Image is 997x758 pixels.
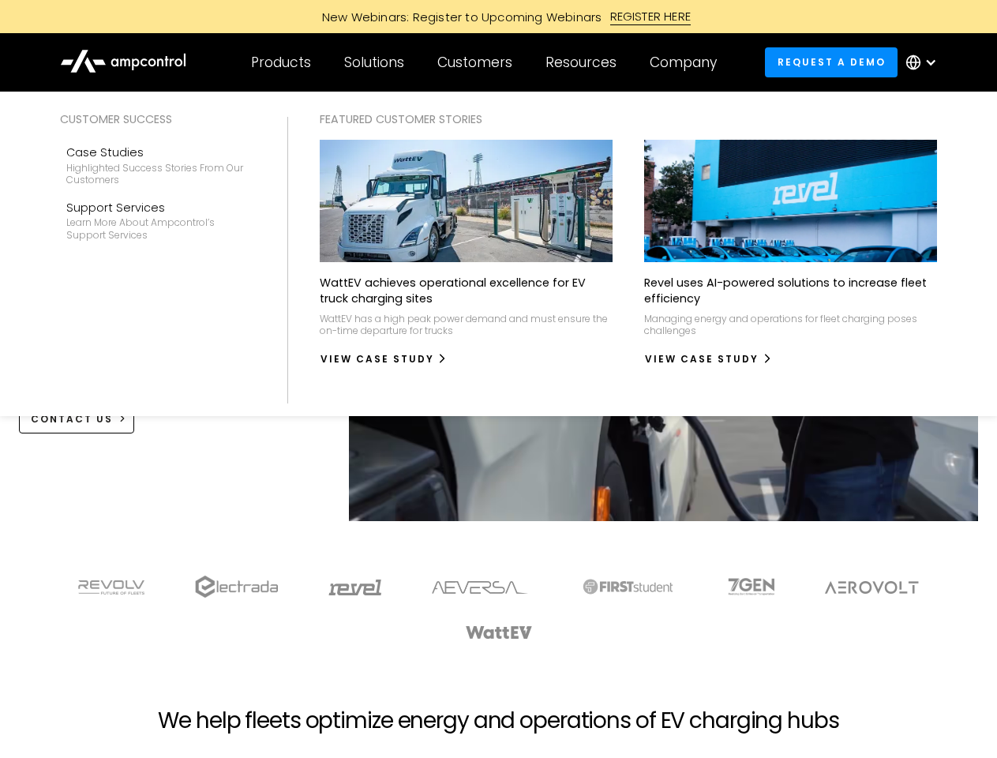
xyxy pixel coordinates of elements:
div: Case Studies [66,144,249,161]
div: Products [251,54,311,71]
div: Learn more about Ampcontrol’s support services [66,216,249,241]
div: Resources [545,54,617,71]
p: Revel uses AI-powered solutions to increase fleet efficiency [644,275,937,306]
div: Customer success [60,111,256,128]
p: WattEV achieves operational excellence for EV truck charging sites [320,275,613,306]
a: View Case Study [320,347,448,372]
div: Company [650,54,717,71]
a: New Webinars: Register to Upcoming WebinarsREGISTER HERE [144,8,854,25]
div: Customers [437,54,512,71]
div: New Webinars: Register to Upcoming Webinars [306,9,610,25]
div: Featured Customer Stories [320,111,938,128]
img: WattEV logo [466,626,532,639]
div: View Case Study [645,352,759,366]
a: Support ServicesLearn more about Ampcontrol’s support services [60,193,256,248]
a: CONTACT US [19,404,135,433]
div: Highlighted success stories From Our Customers [66,162,249,186]
div: CONTACT US [31,412,113,426]
div: Support Services [66,199,249,216]
div: Solutions [344,54,404,71]
a: View Case Study [644,347,773,372]
h2: We help fleets optimize energy and operations of EV charging hubs [158,707,838,734]
img: Aerovolt Logo [825,581,919,594]
img: electrada logo [195,576,278,598]
p: WattEV has a high peak power demand and must ensure the on-time departure for trucks [320,313,613,337]
p: Managing energy and operations for fleet charging poses challenges [644,313,937,337]
div: REGISTER HERE [610,8,692,25]
a: Request a demo [765,47,898,77]
a: Case StudiesHighlighted success stories From Our Customers [60,137,256,193]
div: View Case Study [320,352,434,366]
